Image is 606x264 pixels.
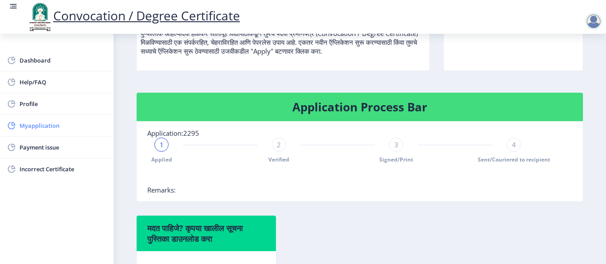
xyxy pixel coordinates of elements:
[27,7,240,24] a: Convocation / Degree Certificate
[147,100,572,114] h4: Application Process Bar
[20,164,106,174] span: Incorrect Certificate
[147,223,265,244] h6: मदत पाहिजे? कृपया खालील सूचना पुस्तिका डाउनलोड करा
[277,140,281,149] span: 2
[20,55,106,66] span: Dashboard
[268,156,289,163] span: Verified
[147,185,176,194] span: Remarks:
[20,77,106,87] span: Help/FAQ
[160,140,164,149] span: 1
[27,2,53,32] img: logo
[20,142,106,153] span: Payment issue
[151,156,172,163] span: Applied
[379,156,413,163] span: Signed/Print
[512,140,516,149] span: 4
[20,120,106,131] span: Myapplication
[147,129,199,138] span: Application:2295
[394,140,398,149] span: 3
[478,156,550,163] span: Sent/Couriered to recipient
[20,99,106,109] span: Profile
